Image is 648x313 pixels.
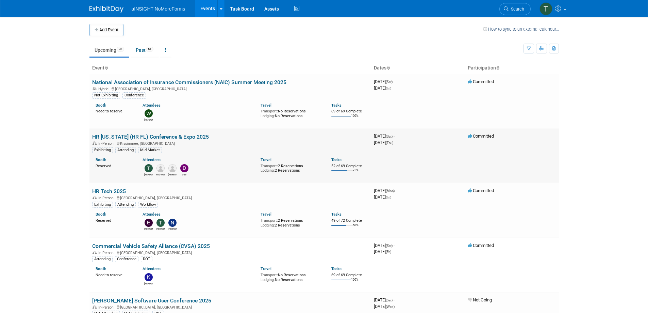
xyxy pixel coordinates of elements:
a: HR [US_STATE] (HR FL) Conference & Expo 2025 [92,134,209,140]
a: Booth [96,103,106,108]
span: Committed [468,188,494,193]
div: Need to reserve [96,271,133,278]
a: Travel [261,157,271,162]
img: Teresa Papanicolaou [156,219,165,227]
span: [DATE] [374,140,393,145]
img: Dae Kim [180,164,188,172]
span: Lodging: [261,223,275,228]
div: Nichole Brown [168,227,177,231]
div: Eric Guimond [144,227,153,231]
div: [GEOGRAPHIC_DATA], [GEOGRAPHIC_DATA] [92,86,368,91]
span: [DATE] [374,243,395,248]
span: [DATE] [374,194,391,200]
div: 69 of 69 Complete [331,273,368,278]
div: Reserved [96,217,133,223]
div: Kissimmee, [GEOGRAPHIC_DATA] [92,140,368,146]
span: Transport: [261,109,278,113]
span: In-Person [98,251,116,255]
a: Sort by Event Name [104,65,108,71]
a: Booth [96,266,106,271]
span: 61 [146,47,153,52]
a: Past61 [131,44,159,57]
div: Mid-Market [138,147,162,153]
td: 75% [353,169,359,178]
a: [PERSON_NAME] Software User Conference 2025 [92,297,211,304]
span: Committed [468,134,494,139]
a: Attendees [143,103,161,108]
a: Booth [96,157,106,162]
span: 28 [117,47,124,52]
img: In-Person Event [93,305,97,309]
a: Search [499,3,531,15]
div: Teresa Papanicolaou [156,227,165,231]
a: Tasks [331,103,342,108]
img: Kate Silvas [145,273,153,281]
button: Add Event [89,24,123,36]
div: Wilma Orozco [144,118,153,122]
div: Workflow [138,202,158,208]
div: 69 of 69 Complete [331,109,368,114]
span: (Fri) [386,87,391,90]
a: Attendees [143,266,161,271]
span: (Sat) [386,298,393,302]
span: (Sat) [386,80,393,84]
span: Search [509,6,524,12]
div: Exhibiting [92,202,113,208]
div: DOT [141,256,152,262]
span: Hybrid [98,87,111,91]
a: National Association of Insurance Commissioners (NAIC) Summer Meeting 2025 [92,79,286,85]
span: Lodging: [261,168,275,173]
div: 2 Reservations 2 Reservations [261,217,321,228]
img: Hybrid Event [93,87,97,90]
div: 52 of 69 Complete [331,164,368,169]
div: 49 of 72 Complete [331,218,368,223]
a: Commercial Vehicle Safety Alliance (CVSA) 2025 [92,243,210,249]
span: [DATE] [374,188,397,193]
img: Mid-Market [156,164,165,172]
span: (Sat) [386,135,393,138]
img: In-Person Event [93,196,97,199]
a: Sort by Participation Type [496,65,499,71]
img: Teresa Papanicolaou [539,2,552,15]
div: Kate Silvas [144,281,153,285]
div: Reserved [96,162,133,169]
a: Tasks [331,266,342,271]
div: Attending [115,147,136,153]
a: Sort by Start Date [386,65,390,71]
span: (Fri) [386,250,391,254]
div: Attending [92,256,113,262]
span: (Sat) [386,244,393,248]
span: [DATE] [374,304,395,309]
a: Booth [96,212,106,217]
span: aINSIGHT NoMoreForms [132,6,185,12]
img: In-Person Event [93,251,97,254]
span: In-Person [98,141,116,146]
div: [GEOGRAPHIC_DATA], [GEOGRAPHIC_DATA] [92,304,368,310]
div: No Reservations No Reservations [261,271,321,282]
a: Travel [261,266,271,271]
img: ExhibitDay [89,6,123,13]
div: Conference [115,256,138,262]
div: Teresa Papanicolaou [144,172,153,176]
a: Travel [261,212,271,217]
span: Lodging: [261,278,275,282]
div: Ralph Inzana [168,172,177,176]
span: [DATE] [374,249,391,254]
td: 100% [351,278,359,287]
th: Participation [465,62,559,74]
div: [GEOGRAPHIC_DATA], [GEOGRAPHIC_DATA] [92,195,368,200]
div: 2 Reservations 2 Reservations [261,162,321,173]
a: Tasks [331,157,342,162]
div: Dae Kim [180,172,188,176]
span: - [394,79,395,84]
a: Upcoming28 [89,44,129,57]
span: (Wed) [386,305,395,309]
span: Transport: [261,273,278,277]
span: - [394,243,395,248]
span: Transport: [261,218,278,223]
span: [DATE] [374,297,395,302]
a: Attendees [143,212,161,217]
div: Mid-Market [156,172,165,176]
a: Attendees [143,157,161,162]
td: 100% [351,114,359,123]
